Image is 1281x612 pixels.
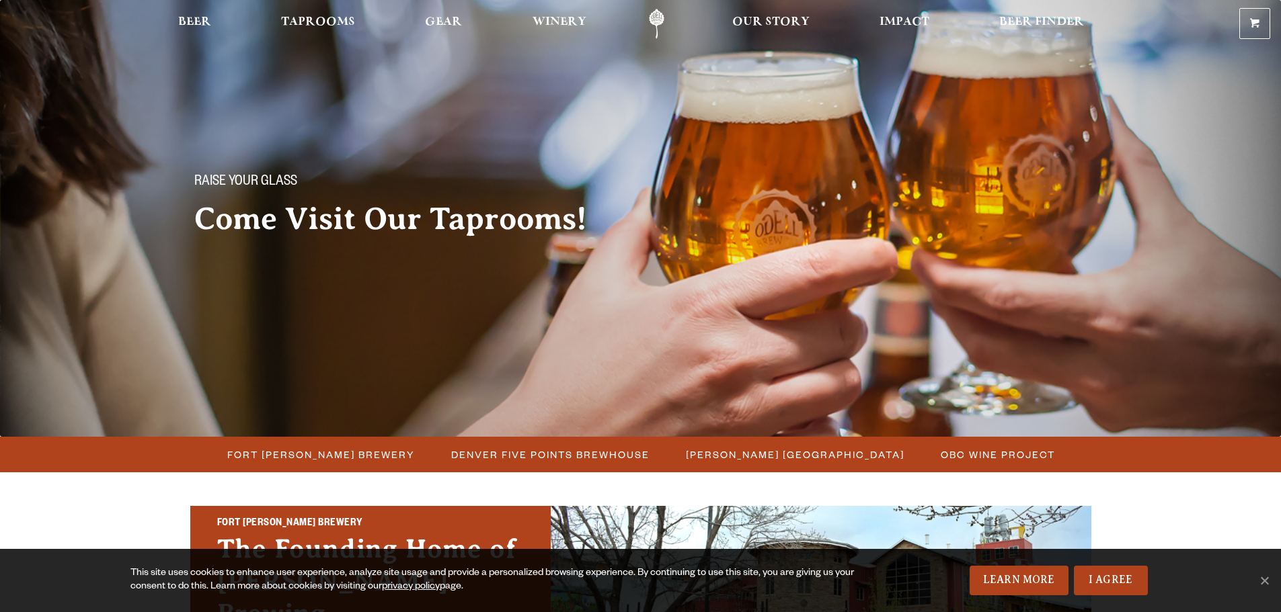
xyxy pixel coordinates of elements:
[941,445,1055,464] span: OBC Wine Project
[1257,574,1271,587] span: No
[416,9,471,39] a: Gear
[524,9,595,39] a: Winery
[169,9,220,39] a: Beer
[999,17,1084,28] span: Beer Finder
[130,567,859,594] div: This site uses cookies to enhance user experience, analyze site usage and provide a personalized ...
[281,17,355,28] span: Taprooms
[732,17,810,28] span: Our Story
[272,9,364,39] a: Taprooms
[217,515,524,533] h2: Fort [PERSON_NAME] Brewery
[382,582,440,593] a: privacy policy
[194,202,614,236] h2: Come Visit Our Taprooms!
[991,9,1093,39] a: Beer Finder
[970,566,1069,595] a: Learn More
[219,445,422,464] a: Fort [PERSON_NAME] Brewery
[425,17,462,28] span: Gear
[443,445,656,464] a: Denver Five Points Brewhouse
[227,445,415,464] span: Fort [PERSON_NAME] Brewery
[933,445,1062,464] a: OBC Wine Project
[451,445,650,464] span: Denver Five Points Brewhouse
[1074,566,1148,595] a: I Agree
[880,17,929,28] span: Impact
[678,445,911,464] a: [PERSON_NAME] [GEOGRAPHIC_DATA]
[871,9,938,39] a: Impact
[686,445,904,464] span: [PERSON_NAME] [GEOGRAPHIC_DATA]
[533,17,586,28] span: Winery
[194,174,297,191] span: Raise your glass
[178,17,211,28] span: Beer
[631,9,682,39] a: Odell Home
[724,9,818,39] a: Our Story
